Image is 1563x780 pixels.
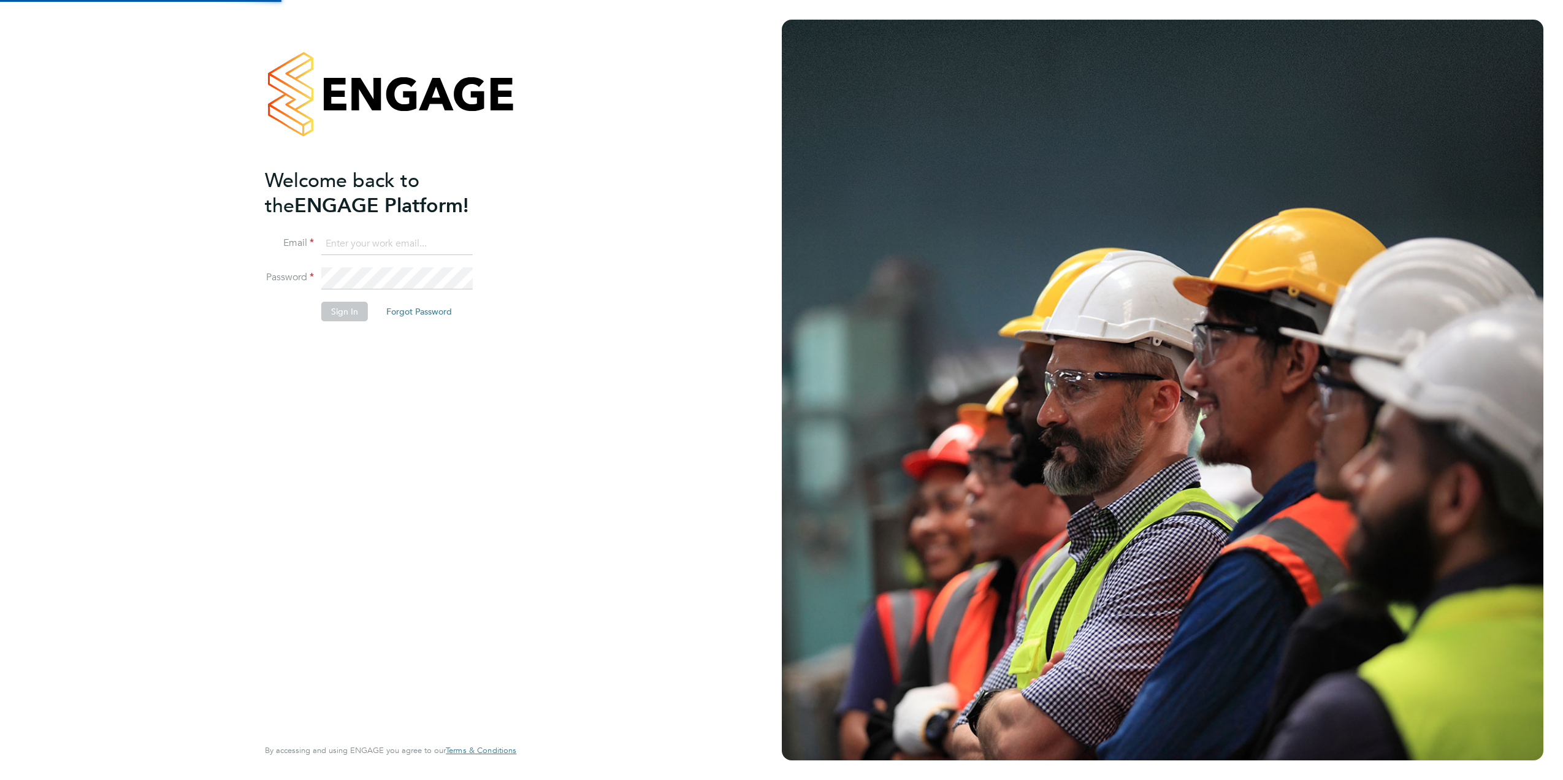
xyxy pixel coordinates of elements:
span: Welcome back to the [265,169,419,218]
button: Forgot Password [376,302,462,321]
span: Terms & Conditions [446,745,516,755]
h2: ENGAGE Platform! [265,168,504,218]
label: Email [265,237,314,250]
button: Sign In [321,302,368,321]
a: Terms & Conditions [446,746,516,755]
span: By accessing and using ENGAGE you agree to our [265,745,516,755]
input: Enter your work email... [321,233,473,255]
label: Password [265,271,314,284]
